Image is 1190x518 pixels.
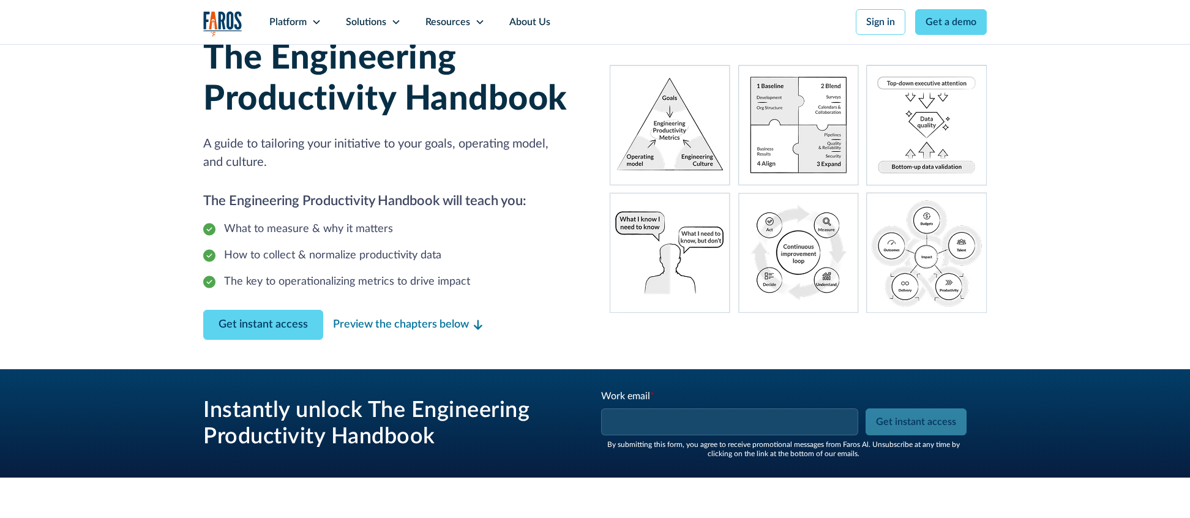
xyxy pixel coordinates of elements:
a: Preview the chapters below [333,317,482,333]
h1: The Engineering Productivity Handbook [203,38,580,120]
h2: The Engineering Productivity Handbook will teach you: [203,191,580,211]
div: Solutions [346,15,386,29]
a: Get a demo [915,9,987,35]
img: Logo of the analytics and reporting company Faros. [203,11,242,36]
div: How to collect & normalize productivity data [224,247,441,264]
div: The key to operationalizing metrics to drive impact [224,274,470,290]
h3: Instantly unlock The Engineering Productivity Handbook [203,397,571,450]
p: A guide to tailoring your initiative to your goals, operating model, and culture. [203,135,580,171]
div: Preview the chapters below [333,317,469,333]
div: What to measure & why it matters [224,221,393,238]
form: Engineering Productivity Instant Access [600,389,967,458]
a: Contact Modal [203,310,323,340]
div: By submitting this form, you agree to receive promotional messages from Faros Al. Unsubscribe at ... [600,440,967,458]
div: Platform [269,15,307,29]
div: Work email [601,389,861,404]
a: home [203,11,242,36]
a: Sign in [856,9,905,35]
div: Resources [425,15,470,29]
